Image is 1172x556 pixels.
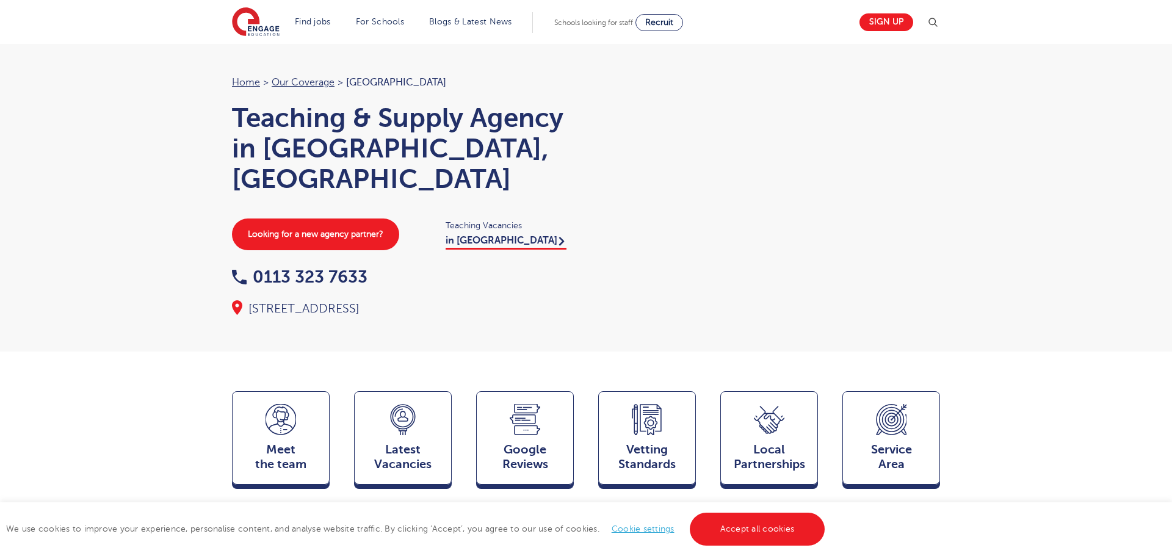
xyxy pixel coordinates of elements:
[598,391,696,490] a: VettingStandards
[232,267,367,286] a: 0113 323 7633
[727,442,811,472] span: Local Partnerships
[612,524,675,533] a: Cookie settings
[720,391,818,490] a: Local Partnerships
[338,77,343,88] span: >
[232,74,574,90] nav: breadcrumb
[645,18,673,27] span: Recruit
[232,218,399,250] a: Looking for a new agency partner?
[232,7,280,38] img: Engage Education
[6,524,828,533] span: We use cookies to improve your experience, personalise content, and analyse website traffic. By c...
[272,77,335,88] a: Our coverage
[361,442,445,472] span: Latest Vacancies
[446,235,566,250] a: in [GEOGRAPHIC_DATA]
[605,442,689,472] span: Vetting Standards
[476,391,574,490] a: GoogleReviews
[232,77,260,88] a: Home
[346,77,446,88] span: [GEOGRAPHIC_DATA]
[263,77,269,88] span: >
[295,17,331,26] a: Find jobs
[690,513,825,546] a: Accept all cookies
[232,300,574,317] div: [STREET_ADDRESS]
[354,391,452,490] a: LatestVacancies
[232,103,574,194] h1: Teaching & Supply Agency in [GEOGRAPHIC_DATA], [GEOGRAPHIC_DATA]
[635,14,683,31] a: Recruit
[232,391,330,490] a: Meetthe team
[239,442,323,472] span: Meet the team
[446,218,574,233] span: Teaching Vacancies
[849,442,933,472] span: Service Area
[483,442,567,472] span: Google Reviews
[842,391,940,490] a: ServiceArea
[859,13,913,31] a: Sign up
[554,18,633,27] span: Schools looking for staff
[429,17,512,26] a: Blogs & Latest News
[356,17,404,26] a: For Schools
